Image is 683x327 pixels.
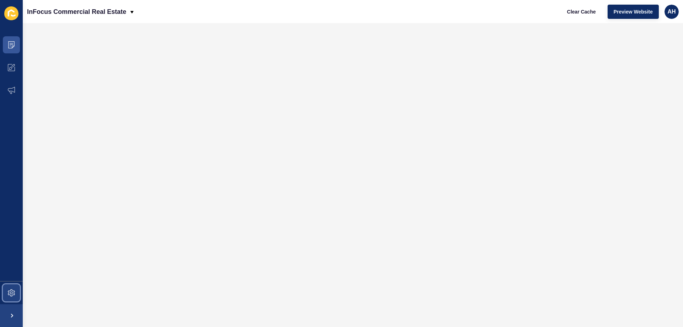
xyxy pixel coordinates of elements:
span: Preview Website [614,8,653,15]
span: Clear Cache [567,8,596,15]
span: AH [667,8,676,15]
button: Preview Website [608,5,659,19]
p: InFocus Commercial Real Estate [27,3,126,21]
button: Clear Cache [561,5,602,19]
